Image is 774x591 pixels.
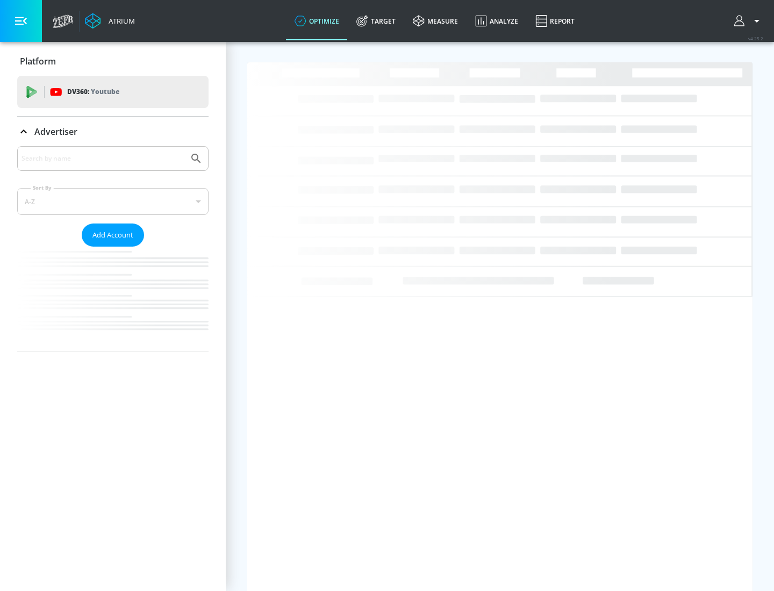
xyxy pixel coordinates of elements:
[467,2,527,40] a: Analyze
[34,126,77,138] p: Advertiser
[17,46,209,76] div: Platform
[17,146,209,351] div: Advertiser
[104,16,135,26] div: Atrium
[67,86,119,98] p: DV360:
[348,2,404,40] a: Target
[20,55,56,67] p: Platform
[17,76,209,108] div: DV360: Youtube
[286,2,348,40] a: optimize
[91,86,119,97] p: Youtube
[17,117,209,147] div: Advertiser
[82,224,144,247] button: Add Account
[404,2,467,40] a: measure
[17,247,209,351] nav: list of Advertiser
[85,13,135,29] a: Atrium
[17,188,209,215] div: A-Z
[527,2,583,40] a: Report
[21,152,184,165] input: Search by name
[748,35,763,41] span: v 4.25.2
[92,229,133,241] span: Add Account
[31,184,54,191] label: Sort By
